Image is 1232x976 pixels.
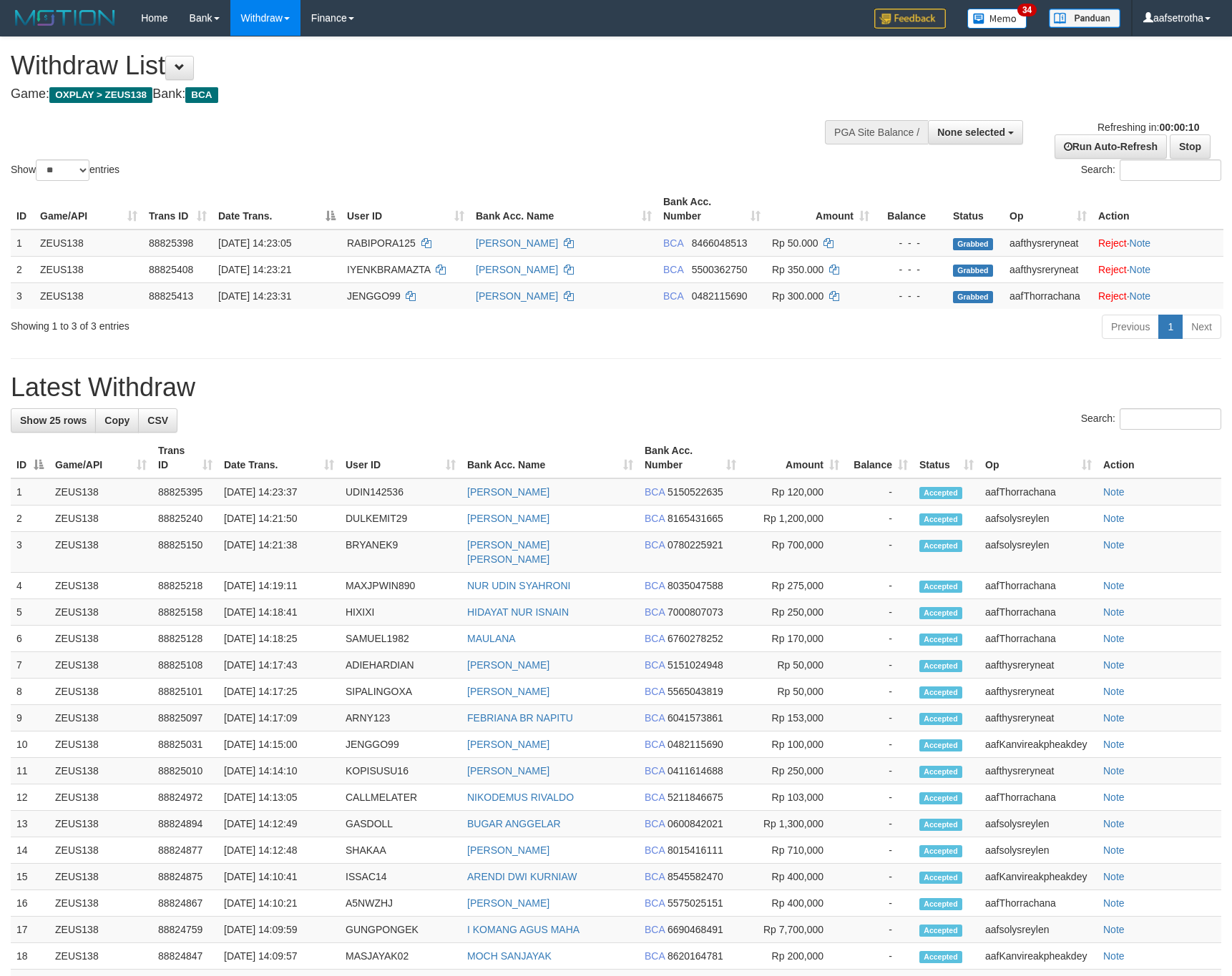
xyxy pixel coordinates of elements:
[645,659,665,671] span: BCA
[1092,282,1223,309] td: ·
[742,784,845,811] td: Rp 103,000
[1103,659,1125,671] a: Note
[149,264,193,275] span: 88825408
[11,478,49,506] td: 1
[218,290,291,302] span: [DATE] 14:23:31
[645,818,665,829] span: BCA
[1098,290,1127,302] a: Reject
[11,811,49,837] td: 13
[11,313,503,333] div: Showing 1 to 3 of 3 entries
[340,758,461,784] td: KOPISUSU16
[340,532,461,573] td: BRYANEK9
[340,438,461,478] th: User ID: activate to sort column ascending
[49,705,152,731] td: ZEUS138
[742,652,845,679] td: Rp 50,000
[1158,315,1183,339] a: 1
[1103,924,1125,935] a: Note
[845,532,914,573] td: -
[49,573,152,599] td: ZEUS138
[218,784,340,811] td: [DATE] 14:13:05
[152,758,218,784] td: 88825010
[347,264,430,275] span: IYENKBRAMAZTA
[152,652,218,679] td: 88825108
[668,712,723,724] span: Copy 6041573861 to clipboard
[1092,189,1223,230] th: Action
[49,864,152,890] td: ZEUS138
[845,438,914,478] th: Balance: activate to sort column ascending
[34,230,143,257] td: ZEUS138
[1103,897,1125,909] a: Note
[645,712,665,724] span: BCA
[11,652,49,679] td: 7
[212,189,341,230] th: Date Trans.: activate to sort column descending
[668,765,723,777] span: Copy 0411614688 to clipboard
[36,159,89,181] select: Showentries
[49,87,152,103] span: OXPLAY > ZEUS138
[919,792,962,804] span: Accepted
[467,606,569,618] a: HIDAYAT NUR ISNAIN
[919,845,962,857] span: Accepted
[1098,237,1127,249] a: Reject
[11,373,1221,402] h1: Latest Withdraw
[1103,950,1125,962] a: Note
[645,606,665,618] span: BCA
[979,599,1097,626] td: aafThorrachana
[49,438,152,478] th: Game/API: activate to sort column ascending
[461,438,639,478] th: Bank Acc. Name: activate to sort column ascending
[845,506,914,532] td: -
[11,758,49,784] td: 11
[49,811,152,837] td: ZEUS138
[1130,290,1151,302] a: Note
[218,758,340,784] td: [DATE] 14:14:10
[692,264,748,275] span: Copy 5500362750 to clipboard
[845,784,914,811] td: -
[1120,159,1221,181] input: Search:
[152,837,218,864] td: 88824877
[645,539,665,551] span: BCA
[875,189,947,230] th: Balance
[825,120,928,144] div: PGA Site Balance /
[772,264,823,275] span: Rp 350.000
[340,705,461,731] td: ARNY123
[1103,871,1125,882] a: Note
[919,634,962,646] span: Accepted
[340,784,461,811] td: CALLMELATER
[645,739,665,750] span: BCA
[49,784,152,811] td: ZEUS138
[668,792,723,803] span: Copy 5211846675 to clipboard
[663,237,683,249] span: BCA
[340,731,461,758] td: JENGGO99
[742,626,845,652] td: Rp 170,000
[104,415,129,426] span: Copy
[645,513,665,524] span: BCA
[1004,256,1092,282] td: aafthysreryneat
[11,731,49,758] td: 10
[49,758,152,784] td: ZEUS138
[742,837,845,864] td: Rp 710,000
[218,837,340,864] td: [DATE] 14:12:48
[645,633,665,644] span: BCA
[11,626,49,652] td: 6
[979,705,1097,731] td: aafthysreryneat
[1130,237,1151,249] a: Note
[152,626,218,652] td: 88825128
[645,765,665,777] span: BCA
[919,540,962,552] span: Accepted
[845,758,914,784] td: -
[928,120,1023,144] button: None selected
[1130,264,1151,275] a: Note
[919,686,962,699] span: Accepted
[341,189,470,230] th: User ID: activate to sort column ascending
[742,532,845,573] td: Rp 700,000
[49,506,152,532] td: ZEUS138
[742,438,845,478] th: Amount: activate to sort column ascending
[1103,513,1125,524] a: Note
[1120,408,1221,430] input: Search:
[645,844,665,856] span: BCA
[1004,230,1092,257] td: aafthysreryneat
[1017,4,1037,16] span: 34
[979,811,1097,837] td: aafsolysreylen
[845,679,914,705] td: -
[645,792,665,803] span: BCA
[742,731,845,758] td: Rp 100,000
